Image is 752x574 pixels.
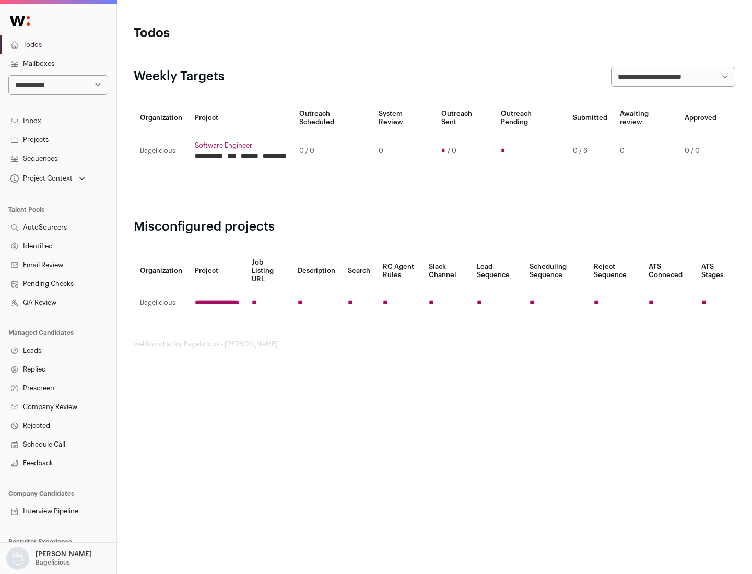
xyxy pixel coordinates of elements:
[134,252,189,290] th: Organization
[567,133,614,169] td: 0 / 6
[8,174,73,183] div: Project Context
[189,252,245,290] th: Project
[4,547,94,570] button: Open dropdown
[245,252,291,290] th: Job Listing URL
[642,252,695,290] th: ATS Conneced
[377,252,422,290] th: RC Agent Rules
[36,550,92,558] p: [PERSON_NAME]
[4,10,36,31] img: Wellfound
[293,103,372,133] th: Outreach Scheduled
[134,133,189,169] td: Bagelicious
[471,252,523,290] th: Lead Sequence
[372,103,434,133] th: System Review
[36,558,70,567] p: Bagelicious
[134,290,189,316] td: Bagelicious
[678,103,723,133] th: Approved
[189,103,293,133] th: Project
[695,252,735,290] th: ATS Stages
[614,133,678,169] td: 0
[195,141,287,150] a: Software Engineer
[134,25,334,42] h1: Todos
[422,252,471,290] th: Slack Channel
[495,103,566,133] th: Outreach Pending
[342,252,377,290] th: Search
[372,133,434,169] td: 0
[134,103,189,133] th: Organization
[291,252,342,290] th: Description
[614,103,678,133] th: Awaiting review
[134,68,225,85] h2: Weekly Targets
[587,252,643,290] th: Reject Sequence
[567,103,614,133] th: Submitted
[678,133,723,169] td: 0 / 0
[134,219,735,235] h2: Misconfigured projects
[448,147,456,155] span: / 0
[293,133,372,169] td: 0 / 0
[6,547,29,570] img: nopic.png
[134,340,735,349] footer: wellfound:ai for Bagelicious - [PERSON_NAME]
[435,103,495,133] th: Outreach Sent
[8,171,87,186] button: Open dropdown
[523,252,587,290] th: Scheduling Sequence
